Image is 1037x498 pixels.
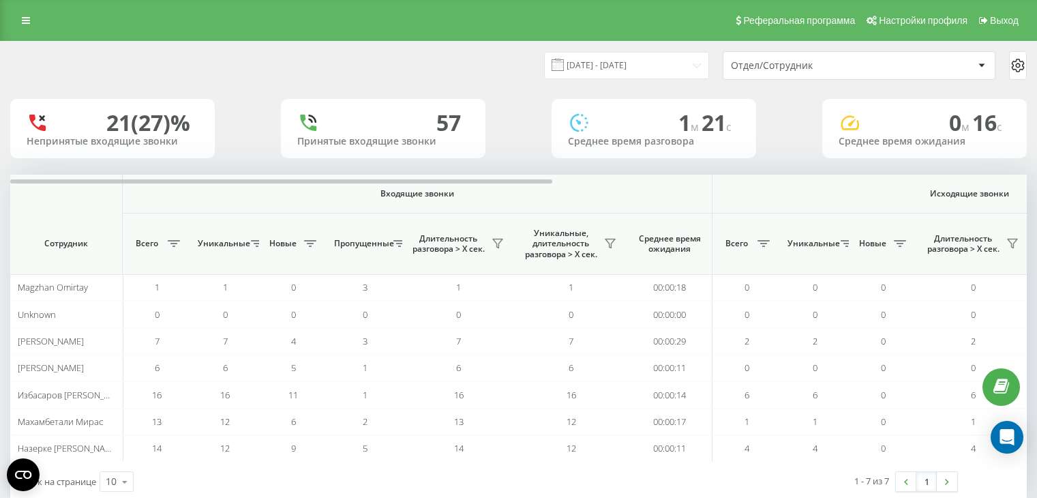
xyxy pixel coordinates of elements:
span: Выход [990,15,1019,26]
td: 00:00:18 [627,274,712,301]
div: 57 [436,110,461,136]
td: 00:00:17 [627,409,712,435]
span: 16 [567,389,576,401]
span: 14 [454,442,464,454]
td: 00:00:14 [627,381,712,408]
div: 21 (27)% [106,110,190,136]
span: 1 [678,108,702,137]
span: 4 [291,335,296,347]
span: 14 [152,442,162,454]
span: 13 [152,415,162,428]
span: [PERSON_NAME] [18,362,84,374]
span: 13 [454,415,464,428]
span: Всего [719,238,753,249]
span: 0 [971,362,976,374]
div: 10 [106,475,117,488]
span: 0 [813,281,817,293]
span: 1 [155,281,160,293]
span: 0 [569,308,573,321]
span: 0 [971,281,976,293]
span: Махамбетали Мирас [18,415,103,428]
span: 1 [971,415,976,428]
span: Уникальные, длительность разговора > Х сек. [522,228,600,260]
span: 12 [567,442,576,454]
span: 0 [881,308,886,321]
span: 4 [813,442,817,454]
span: 0 [949,108,972,137]
td: 00:00:00 [627,301,712,327]
span: Входящие звонки [158,188,676,199]
span: м [961,119,972,134]
span: Уникальные [787,238,837,249]
span: 3 [363,335,367,347]
span: 1 [569,281,573,293]
span: Magzhan Omirtay [18,281,88,293]
span: 6 [745,389,749,401]
span: 7 [223,335,228,347]
span: 7 [155,335,160,347]
span: 9 [291,442,296,454]
div: Принятые входящие звонки [297,136,469,147]
span: 0 [223,308,228,321]
span: 0 [881,389,886,401]
span: Пропущенные [334,238,389,249]
span: м [691,119,702,134]
span: Уникальные [198,238,247,249]
span: Настройки профиля [879,15,967,26]
span: Назерке [PERSON_NAME] [18,442,120,454]
span: Новые [266,238,300,249]
button: Open CMP widget [7,458,40,491]
span: 0 [881,335,886,347]
span: 0 [456,308,461,321]
span: Новые [856,238,890,249]
td: 00:00:29 [627,328,712,355]
span: 0 [745,362,749,374]
span: 5 [291,362,296,374]
span: 0 [881,362,886,374]
span: 0 [291,281,296,293]
div: Open Intercom Messenger [991,421,1023,454]
span: Unknown [18,308,56,321]
span: c [997,119,1002,134]
span: 12 [220,415,230,428]
a: 1 [916,472,937,491]
span: 4 [971,442,976,454]
span: 1 [745,415,749,428]
span: 6 [971,389,976,401]
div: Непринятые входящие звонки [27,136,198,147]
span: 2 [363,415,367,428]
span: Длительность разговора > Х сек. [924,233,1002,254]
span: 5 [363,442,367,454]
span: 0 [813,308,817,321]
span: 12 [567,415,576,428]
span: Реферальная программа [743,15,855,26]
span: 16 [454,389,464,401]
span: 16 [220,389,230,401]
span: [PERSON_NAME] [18,335,84,347]
span: 1 [456,281,461,293]
span: 7 [569,335,573,347]
span: 0 [155,308,160,321]
span: 2 [813,335,817,347]
span: Строк на странице [17,475,96,488]
span: 0 [363,308,367,321]
span: 2 [971,335,976,347]
span: 11 [288,389,298,401]
span: 1 [363,389,367,401]
span: Среднее время ожидания [637,233,702,254]
div: 1 - 7 из 7 [854,474,889,488]
span: 0 [971,308,976,321]
span: Избасаров [PERSON_NAME] [18,389,130,401]
span: 6 [569,362,573,374]
span: 0 [881,281,886,293]
span: 6 [223,362,228,374]
span: 4 [745,442,749,454]
span: 1 [223,281,228,293]
div: Отдел/Сотрудник [731,60,894,72]
span: Длительность разговора > Х сек. [409,233,487,254]
span: 6 [813,389,817,401]
span: 6 [291,415,296,428]
span: 0 [291,308,296,321]
span: 21 [702,108,732,137]
span: 6 [155,362,160,374]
